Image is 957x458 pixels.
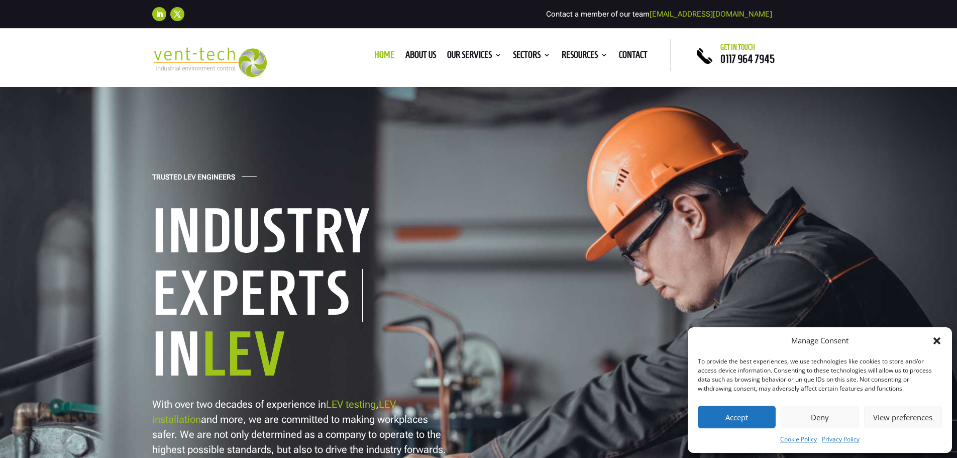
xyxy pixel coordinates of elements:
[152,47,267,77] img: 2023-09-27T08_35_16.549ZVENT-TECH---Clear-background
[152,269,363,322] h1: Experts
[447,51,502,62] a: Our Services
[152,173,235,187] h4: Trusted LEV Engineers
[720,43,755,51] span: Get in touch
[546,10,772,19] span: Contact a member of our team
[152,322,464,391] h1: In
[864,406,942,428] button: View preferences
[720,53,775,65] a: 0117 964 7945
[822,433,860,445] a: Privacy Policy
[202,321,287,387] span: LEV
[698,357,941,393] div: To provide the best experiences, we use technologies like cookies to store and/or access device i...
[374,51,394,62] a: Home
[326,398,376,410] a: LEV testing
[562,51,608,62] a: Resources
[698,406,776,428] button: Accept
[619,51,648,62] a: Contact
[152,397,449,457] p: With over two decades of experience in , and more, we are committed to making workplaces safer. W...
[650,10,772,19] a: [EMAIL_ADDRESS][DOMAIN_NAME]
[513,51,551,62] a: Sectors
[170,7,184,21] a: Follow on X
[780,433,817,445] a: Cookie Policy
[932,336,942,346] div: Close dialog
[152,199,464,267] h1: Industry
[152,7,166,21] a: Follow on LinkedIn
[781,406,859,428] button: Deny
[791,335,848,347] div: Manage Consent
[405,51,436,62] a: About us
